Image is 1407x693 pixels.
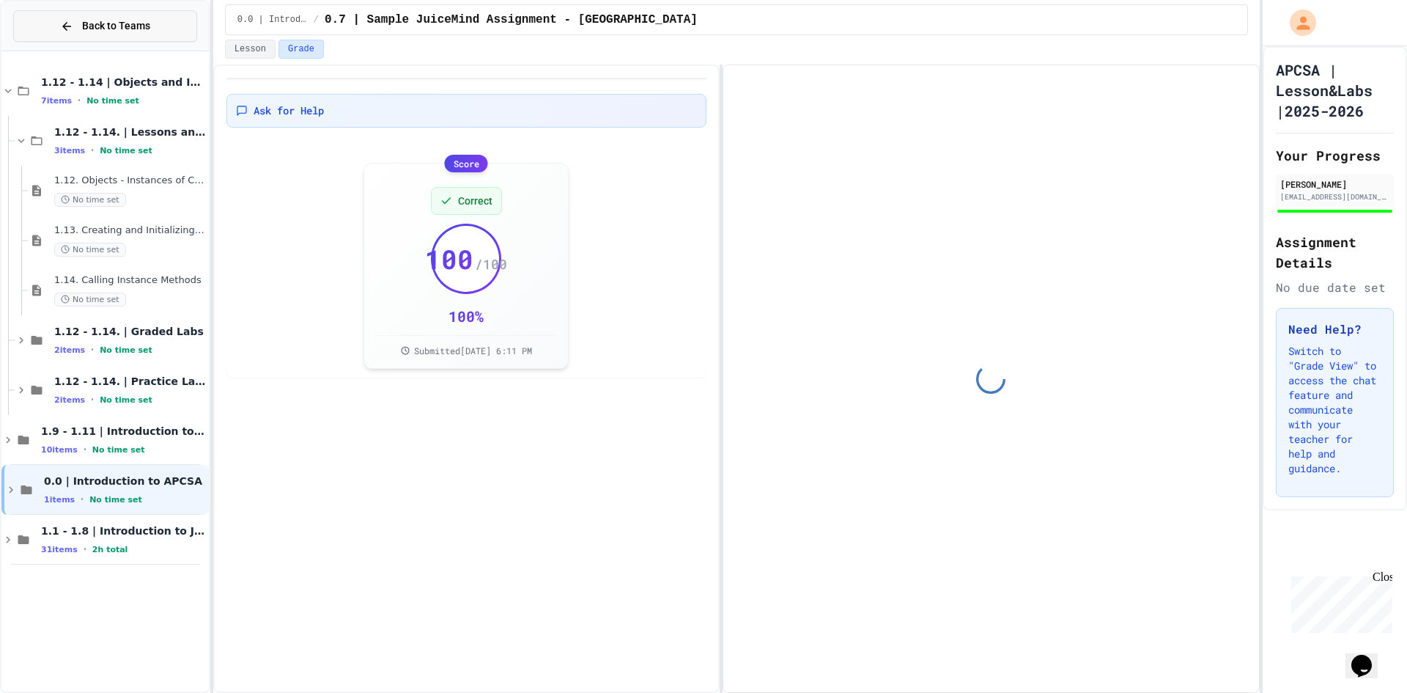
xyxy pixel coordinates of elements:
span: Correct [458,194,492,208]
span: • [91,344,94,356]
span: • [78,95,81,106]
span: 1.14. Calling Instance Methods [54,274,206,287]
h2: Assignment Details [1276,232,1394,273]
span: Submitted [DATE] 6:11 PM [414,345,532,356]
p: Switch to "Grade View" to access the chat feature and communicate with your teacher for help and ... [1288,344,1381,476]
iframe: chat widget [1285,571,1392,633]
span: No time set [100,345,152,355]
span: 2 items [54,345,85,355]
h2: Your Progress [1276,145,1394,166]
span: 1.13. Creating and Initializing Objects: Constructors [54,224,206,237]
span: No time set [100,395,152,405]
iframe: chat widget [1345,634,1392,678]
span: 1.12 - 1.14. | Lessons and Notes [54,125,206,139]
span: No time set [54,243,126,257]
span: 0.0 | Introduction to APCSA [237,14,308,26]
button: Grade [278,40,324,59]
span: • [91,144,94,156]
span: 1.12 - 1.14. | Practice Labs [54,375,206,388]
div: 100 % [448,306,484,326]
div: [PERSON_NAME] [1280,177,1389,191]
span: Ask for Help [254,103,324,118]
div: [EMAIL_ADDRESS][DOMAIN_NAME] [1280,191,1389,202]
span: 3 items [54,146,85,155]
span: No time set [54,193,126,207]
div: Chat with us now!Close [6,6,101,93]
span: 1.12 - 1.14. | Graded Labs [54,325,206,338]
span: 1 items [44,495,75,505]
span: 1.12 - 1.14 | Objects and Instances of Classes [41,76,206,89]
span: No time set [89,495,142,505]
span: Back to Teams [82,18,150,34]
span: 0.0 | Introduction to APCSA [44,474,206,488]
span: • [81,494,84,505]
span: No time set [92,445,145,455]
span: • [84,444,86,455]
span: / [314,14,319,26]
span: 100 [425,244,473,274]
button: Back to Teams [13,10,197,42]
div: No due date set [1276,279,1394,296]
span: • [91,394,94,406]
div: My Account [1274,6,1320,40]
span: 1.9 - 1.11 | Introduction to Methods [41,425,206,438]
span: 10 items [41,445,78,455]
span: No time set [54,293,126,307]
span: 0.7 | Sample JuiceMind Assignment - Java [325,11,698,29]
div: Score [445,155,488,172]
span: No time set [86,96,139,106]
span: 2h total [92,545,128,554]
span: / 100 [475,254,507,274]
h1: APCSA | Lesson&Labs |2025-2026 [1276,59,1394,121]
span: No time set [100,146,152,155]
span: 31 items [41,545,78,554]
span: • [84,543,86,555]
span: 2 items [54,395,85,405]
span: 7 items [41,96,72,106]
h3: Need Help? [1288,320,1381,338]
span: 1.1 - 1.8 | Introduction to Java [41,524,206,538]
button: Lesson [225,40,276,59]
span: 1.12. Objects - Instances of Classes [54,175,206,187]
